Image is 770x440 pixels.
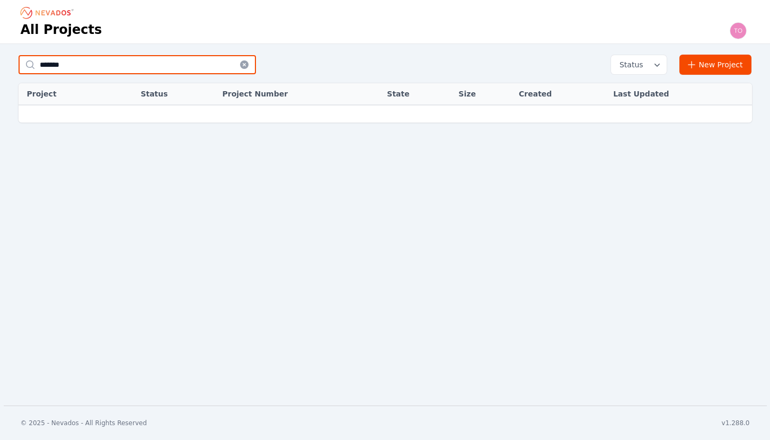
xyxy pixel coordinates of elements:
[608,83,751,105] th: Last Updated
[615,59,643,70] span: Status
[679,55,752,75] a: New Project
[21,21,102,38] h1: All Projects
[21,4,77,21] nav: Breadcrumb
[217,83,382,105] th: Project Number
[453,83,514,105] th: Size
[514,83,608,105] th: Created
[19,83,113,105] th: Project
[611,55,667,74] button: Status
[382,83,453,105] th: State
[730,22,747,39] img: todd.padezanin@nevados.solar
[722,419,750,427] div: v1.288.0
[135,83,217,105] th: Status
[21,419,147,427] div: © 2025 - Nevados - All Rights Reserved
